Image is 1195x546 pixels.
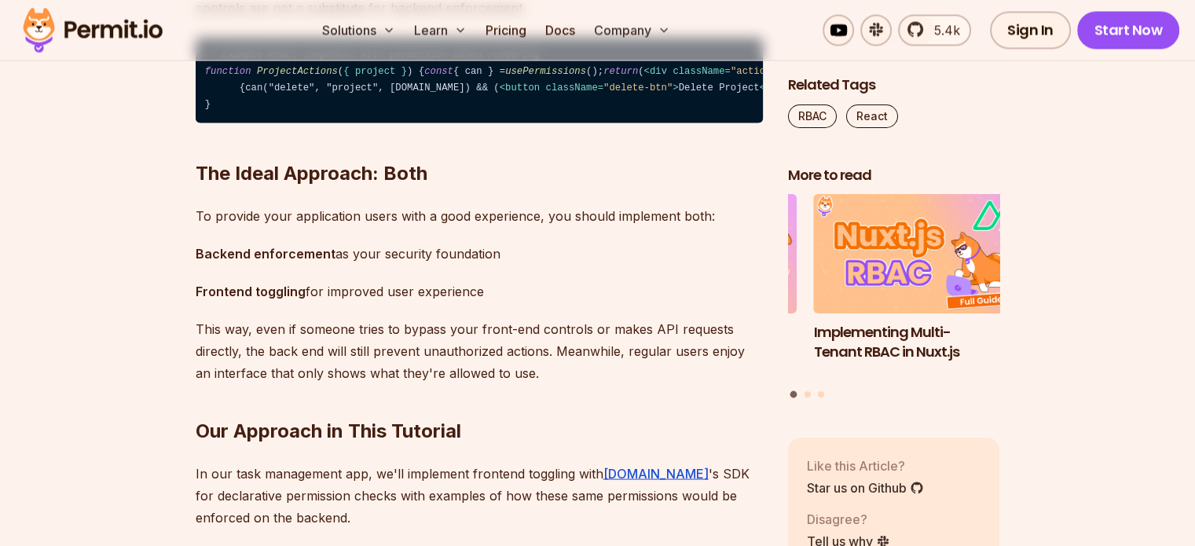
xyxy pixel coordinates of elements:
[788,75,1000,95] h2: Related Tags
[814,195,1026,382] li: 1 of 3
[588,14,676,46] button: Company
[807,478,924,497] a: Star us on Github
[196,38,763,123] code: ( ) { { can } = (); ( ); }
[196,317,763,383] p: This way, even if someone tries to bypass your front-end controls or makes API requests directly,...
[408,14,473,46] button: Learn
[1077,11,1180,49] a: Start Now
[424,66,453,77] span: const
[788,104,837,128] a: RBAC
[585,323,797,381] h3: Policy-Based Access Control (PBAC) Isn’t as Great as You Think
[196,204,763,226] p: To provide your application users with a good experience, you should implement both:
[603,465,709,481] a: [DOMAIN_NAME]
[205,66,251,77] span: function
[788,195,1000,401] div: Posts
[196,97,763,185] h2: The Ideal Approach: Both
[898,14,971,46] a: 5.4k
[807,510,890,529] p: Disagree?
[343,66,407,77] span: { project }
[196,462,763,528] p: In our task management app, we'll implement frontend toggling with 's SDK for declarative permiss...
[585,195,797,382] li: 3 of 3
[479,14,533,46] a: Pricing
[644,66,789,77] span: < = >
[673,66,724,77] span: className
[196,280,763,302] p: for improved user experience
[788,166,1000,185] h2: More to read
[505,82,540,93] span: button
[790,391,797,398] button: Go to slide 1
[500,82,679,93] span: < = >
[196,245,335,261] strong: Backend enforcement
[925,20,960,39] span: 5.4k
[16,3,170,57] img: Permit logo
[731,66,783,77] span: "actions"
[990,11,1071,49] a: Sign In
[546,82,598,93] span: className
[814,323,1026,362] h3: Implementing Multi-Tenant RBAC in Nuxt.js
[846,104,898,128] a: React
[650,66,667,77] span: div
[807,456,924,475] p: Like this Article?
[196,242,763,264] p: as your security foundation
[539,14,581,46] a: Docs
[196,283,306,299] strong: Frontend toggling
[814,195,1026,314] img: Implementing Multi-Tenant RBAC in Nuxt.js
[257,66,338,77] span: ProjectActions
[760,82,812,93] span: </ >
[585,195,797,314] img: Policy-Based Access Control (PBAC) Isn’t as Great as You Think
[818,391,824,398] button: Go to slide 3
[505,66,586,77] span: usePermissions
[603,66,638,77] span: return
[316,14,401,46] button: Solutions
[814,195,1026,382] a: Implementing Multi-Tenant RBAC in Nuxt.jsImplementing Multi-Tenant RBAC in Nuxt.js
[196,355,763,443] h2: Our Approach in This Tutorial
[805,391,811,398] button: Go to slide 2
[603,82,673,93] span: "delete-btn"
